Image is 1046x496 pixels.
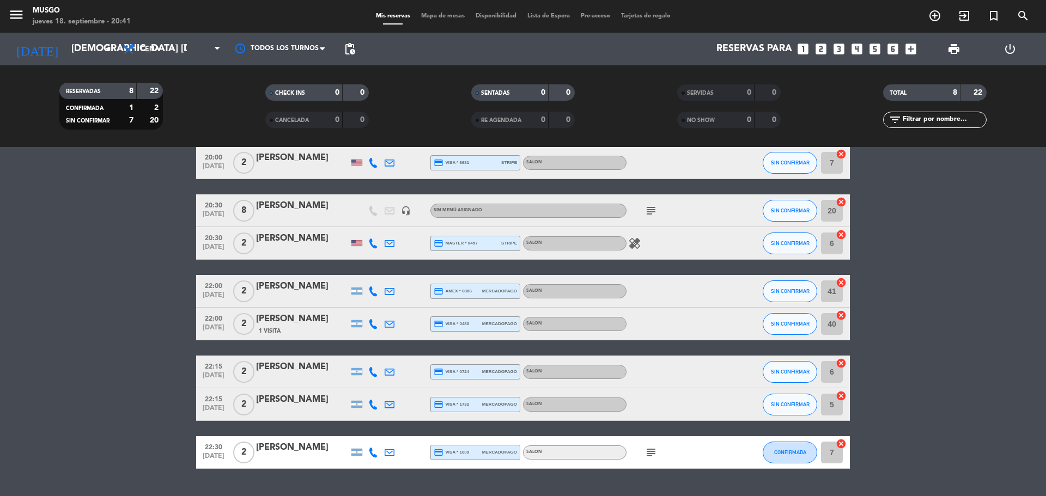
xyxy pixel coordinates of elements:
[1004,42,1017,56] i: power_settings_new
[928,9,941,22] i: add_circle_outline
[275,90,305,96] span: CHECK INS
[747,116,751,124] strong: 0
[233,394,254,415] span: 2
[616,13,676,19] span: Tarjetas de regalo
[541,89,545,96] strong: 0
[233,442,254,463] span: 2
[200,440,227,452] span: 22:30
[886,42,900,56] i: looks_6
[434,238,443,248] i: credit_card
[434,319,443,329] i: credit_card
[233,200,254,222] span: 8
[434,158,443,168] i: credit_card
[501,240,517,247] span: stripe
[200,150,227,163] span: 20:00
[482,401,517,408] span: mercadopago
[200,198,227,211] span: 20:30
[200,372,227,384] span: [DATE]
[360,116,367,124] strong: 0
[566,116,573,124] strong: 0
[256,360,349,374] div: [PERSON_NAME]
[200,243,227,256] span: [DATE]
[129,104,133,112] strong: 1
[200,279,227,291] span: 22:00
[434,208,482,212] span: Sin menú asignado
[275,118,309,123] span: CANCELADA
[987,9,1000,22] i: turned_in_not
[482,368,517,375] span: mercadopago
[200,311,227,324] span: 22:00
[526,289,542,293] span: SALON
[771,401,810,407] span: SIN CONFIRMAR
[814,42,828,56] i: looks_two
[233,313,254,335] span: 2
[763,442,817,463] button: CONFIRMADA
[481,90,510,96] span: SENTADAS
[66,118,110,124] span: SIN CONFIRMAR
[200,211,227,223] span: [DATE]
[902,114,986,126] input: Filtrar por nombre...
[763,152,817,174] button: SIN CONFIRMAR
[526,402,542,406] span: SALON
[771,369,810,375] span: SIN CONFIRMAR
[8,37,66,61] i: [DATE]
[256,312,349,326] div: [PERSON_NAME]
[33,5,131,16] div: Musgo
[335,89,339,96] strong: 0
[836,277,847,288] i: cancel
[259,327,281,335] span: 1 Visita
[233,280,254,302] span: 2
[526,369,542,373] span: SALON
[763,361,817,383] button: SIN CONFIRMAR
[150,117,161,124] strong: 20
[541,116,545,124] strong: 0
[796,42,810,56] i: looks_one
[8,7,25,27] button: menu
[200,231,227,243] span: 20:30
[836,310,847,321] i: cancel
[763,394,817,415] button: SIN CONFIRMAR
[434,448,443,457] i: credit_card
[644,446,658,459] i: subject
[233,361,254,383] span: 2
[434,286,443,296] i: credit_card
[200,163,227,175] span: [DATE]
[687,118,715,123] span: NO SHOW
[370,13,416,19] span: Mis reservas
[889,113,902,126] i: filter_list
[982,33,1038,65] div: LOG OUT
[434,367,469,377] span: visa * 0724
[575,13,616,19] span: Pre-acceso
[836,390,847,401] i: cancel
[434,158,469,168] span: visa * 6681
[763,313,817,335] button: SIN CONFIRMAR
[200,359,227,372] span: 22:15
[343,42,356,56] span: pending_actions
[687,90,714,96] span: SERVIDAS
[129,117,133,124] strong: 7
[233,232,254,254] span: 2
[256,231,349,246] div: [PERSON_NAME]
[360,89,367,96] strong: 0
[434,448,469,457] span: visa * 1009
[836,197,847,207] i: cancel
[256,151,349,165] div: [PERSON_NAME]
[401,206,411,216] i: headset_mic
[771,288,810,294] span: SIN CONFIRMAR
[434,238,478,248] span: master * 0457
[200,452,227,465] span: [DATE]
[434,400,469,409] span: visa * 1732
[66,89,101,94] span: RESERVADAS
[526,160,542,164] span: SALON
[771,240,810,246] span: SIN CONFIRMAR
[256,199,349,213] div: [PERSON_NAME]
[200,405,227,417] span: [DATE]
[8,7,25,23] i: menu
[434,400,443,409] i: credit_card
[947,42,960,56] span: print
[481,118,521,123] span: RE AGENDADA
[772,116,779,124] strong: 0
[101,42,114,56] i: arrow_drop_down
[200,324,227,336] span: [DATE]
[904,42,918,56] i: add_box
